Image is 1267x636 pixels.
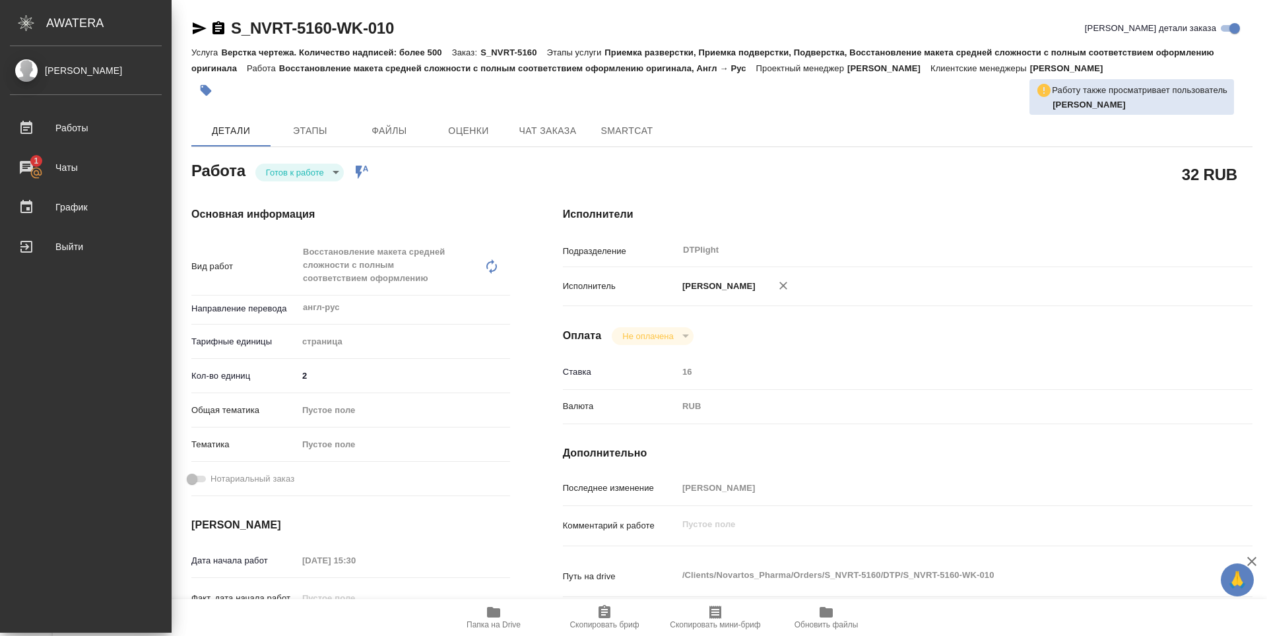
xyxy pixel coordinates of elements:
h2: Работа [191,158,245,181]
button: Удалить исполнителя [769,271,798,300]
div: Пустое поле [298,433,510,456]
input: Пустое поле [298,588,413,608]
div: График [10,197,162,217]
p: Путь на drive [563,570,678,583]
h4: [PERSON_NAME] [191,517,510,533]
div: Пустое поле [302,404,494,417]
p: [PERSON_NAME] [678,280,756,293]
input: Пустое поле [678,362,1195,381]
p: Работу также просматривает пользователь [1052,84,1227,97]
p: Клиентские менеджеры [930,63,1030,73]
a: Работы [3,111,168,144]
input: ✎ Введи что-нибудь [298,366,510,385]
span: SmartCat [595,123,659,139]
button: Папка на Drive [438,599,549,636]
div: Работы [10,118,162,138]
p: Проектный менеджер [756,63,847,73]
span: [PERSON_NAME] детали заказа [1085,22,1216,35]
button: 🙏 [1221,563,1254,596]
p: Факт. дата начала работ [191,592,298,605]
p: Приемка разверстки, Приемка подверстки, Подверстка, Восстановление макета средней сложности с пол... [191,48,1214,73]
input: Пустое поле [678,478,1195,497]
button: Готов к работе [262,167,328,178]
p: Тарифные единицы [191,335,298,348]
span: Этапы [278,123,342,139]
span: 1 [26,154,46,168]
h2: 32 RUB [1182,163,1237,185]
span: 🙏 [1226,566,1249,594]
p: Дата начала работ [191,554,298,567]
a: S_NVRT-5160-WK-010 [231,19,394,37]
p: Тематика [191,438,298,451]
p: Заказ: [452,48,480,57]
span: Папка на Drive [467,620,521,629]
div: страница [298,331,510,353]
span: Обновить файлы [795,620,859,629]
p: Исполнитель [563,280,678,293]
h4: Дополнительно [563,445,1252,461]
button: Не оплачена [618,331,677,342]
a: 1Чаты [3,151,168,184]
div: Пустое поле [298,399,510,422]
p: Ставка [563,366,678,379]
button: Добавить тэг [191,76,220,105]
span: Чат заказа [516,123,579,139]
p: Этапы услуги [547,48,605,57]
button: Обновить файлы [771,599,882,636]
textarea: /Clients/Novartos_Pharma/Orders/S_NVRT-5160/DTP/S_NVRT-5160-WK-010 [678,564,1195,587]
p: Грабко Мария [1053,98,1227,111]
h4: Исполнители [563,207,1252,222]
span: Файлы [358,123,421,139]
a: График [3,191,168,224]
b: [PERSON_NAME] [1053,100,1126,110]
span: Скопировать мини-бриф [670,620,760,629]
span: Скопировать бриф [569,620,639,629]
p: Валюта [563,400,678,413]
span: Детали [199,123,263,139]
h4: Оплата [563,328,602,344]
button: Скопировать бриф [549,599,660,636]
p: Услуга [191,48,221,57]
p: [PERSON_NAME] [1030,63,1113,73]
p: Верстка чертежа. Количество надписей: более 500 [221,48,451,57]
p: Кол-во единиц [191,369,298,383]
div: Выйти [10,237,162,257]
div: [PERSON_NAME] [10,63,162,78]
p: Работа [247,63,279,73]
div: Готов к работе [612,327,693,345]
span: Оценки [437,123,500,139]
p: Вид работ [191,260,298,273]
p: S_NVRT-5160 [480,48,546,57]
p: Направление перевода [191,302,298,315]
p: Последнее изменение [563,482,678,495]
p: Восстановление макета средней сложности с полным соответствием оформлению оригинала, Англ → Рус [279,63,756,73]
h4: Основная информация [191,207,510,222]
p: Общая тематика [191,404,298,417]
a: Выйти [3,230,168,263]
div: Готов к работе [255,164,344,181]
button: Скопировать мини-бриф [660,599,771,636]
div: RUB [678,395,1195,418]
input: Пустое поле [298,551,413,570]
p: Комментарий к работе [563,519,678,532]
div: AWATERA [46,10,172,36]
div: Чаты [10,158,162,177]
span: Нотариальный заказ [211,472,294,486]
div: Пустое поле [302,438,494,451]
button: Скопировать ссылку для ЯМессенджера [191,20,207,36]
p: Подразделение [563,245,678,258]
p: [PERSON_NAME] [847,63,930,73]
button: Скопировать ссылку [211,20,226,36]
